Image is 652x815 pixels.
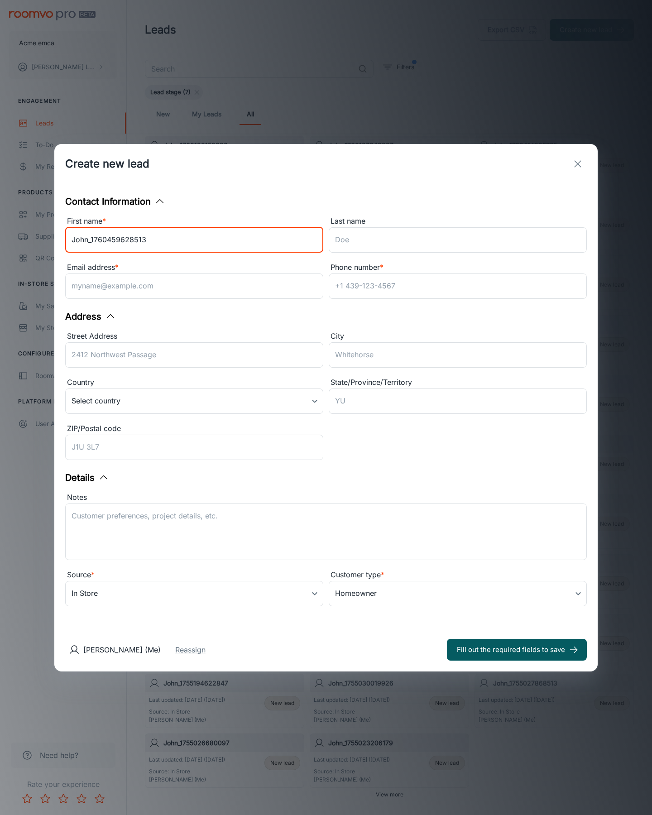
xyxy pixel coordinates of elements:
[65,581,323,606] div: In Store
[65,331,323,342] div: Street Address
[329,569,587,581] div: Customer type
[329,227,587,253] input: Doe
[569,155,587,173] button: exit
[329,377,587,388] div: State/Province/Territory
[447,639,587,661] button: Fill out the required fields to save
[65,216,323,227] div: First name
[83,644,161,655] p: [PERSON_NAME] (Me)
[65,377,323,388] div: Country
[329,342,587,368] input: Whitehorse
[329,216,587,227] div: Last name
[65,569,323,581] div: Source
[65,342,323,368] input: 2412 Northwest Passage
[65,388,323,414] div: Select country
[65,310,116,323] button: Address
[329,388,587,414] input: YU
[65,195,165,208] button: Contact Information
[65,273,323,299] input: myname@example.com
[329,581,587,606] div: Homeowner
[175,644,206,655] button: Reassign
[65,471,109,484] button: Details
[329,273,587,299] input: +1 439-123-4567
[65,227,323,253] input: John
[65,435,323,460] input: J1U 3L7
[65,423,323,435] div: ZIP/Postal code
[65,262,323,273] div: Email address
[329,262,587,273] div: Phone number
[65,492,587,503] div: Notes
[329,331,587,342] div: City
[65,156,149,172] h1: Create new lead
